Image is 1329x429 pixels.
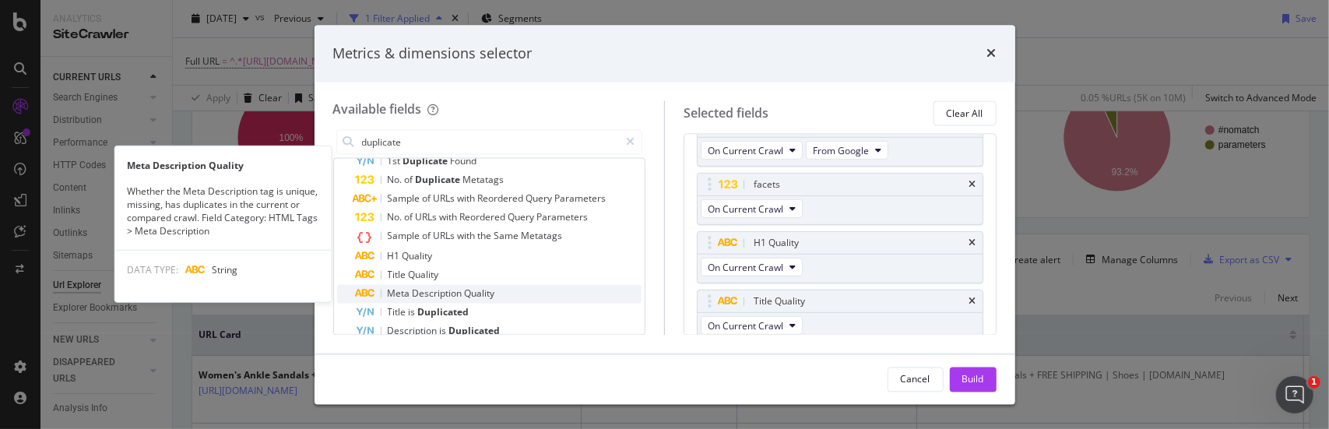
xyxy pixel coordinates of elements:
span: Parameters [555,192,606,206]
span: Query [526,192,555,206]
div: Available fields [333,101,422,118]
button: On Current Crawl [701,199,803,218]
span: is [409,306,418,319]
span: On Current Crawl [708,143,783,156]
span: Duplicate [403,155,451,168]
span: the [478,230,494,243]
span: On Current Crawl [708,260,783,273]
button: On Current Crawl [701,258,803,276]
span: with [458,230,478,243]
span: is [440,325,449,338]
span: From Google [813,143,869,156]
span: Sample [388,192,423,206]
iframe: Intercom live chat [1276,376,1313,413]
div: Whether the Meta Description tag is unique, missing, has duplicates in the current or compared cr... [114,185,331,238]
div: times [969,180,976,189]
span: Meta [388,287,413,301]
button: On Current Crawl [701,141,803,160]
div: times [987,44,997,64]
span: Duplicate [416,174,463,187]
div: No. of Visits (Logs)timesOn Current CrawlFrom Google [697,114,983,167]
span: of [423,192,434,206]
span: of [405,211,416,224]
span: Quality [403,250,433,263]
div: Metrics & dimensions selector [333,44,533,64]
span: Query [508,211,537,224]
div: Meta Description Quality [114,158,331,171]
span: Title [388,306,409,319]
span: Description [388,325,440,338]
span: Duplicated [449,325,501,338]
div: Build [962,372,984,385]
span: Metatags [463,174,505,187]
div: H1 Quality [754,235,799,251]
button: On Current Crawl [701,316,803,335]
span: Parameters [537,211,589,224]
span: Sample [388,230,423,243]
span: with [440,211,460,224]
div: Title Quality [754,294,805,309]
input: Search by field name [360,131,620,154]
div: modal [315,25,1015,404]
span: of [405,174,416,187]
div: times [969,238,976,248]
span: Description [413,287,465,301]
span: Reordered [460,211,508,224]
span: Found [451,155,477,168]
div: times [969,297,976,306]
span: No. [388,211,405,224]
button: Cancel [888,367,944,392]
span: Title [388,269,409,282]
span: Quality [409,269,439,282]
div: facets [754,177,780,192]
button: From Google [806,141,888,160]
span: URLs [434,192,458,206]
span: URLs [434,230,458,243]
span: Reordered [478,192,526,206]
button: Build [950,367,997,392]
span: Same [494,230,522,243]
div: H1 QualitytimesOn Current Crawl [697,231,983,283]
span: H1 [388,250,403,263]
button: Clear All [933,101,997,126]
div: Cancel [901,372,930,385]
span: URLs [416,211,440,224]
span: No. [388,174,405,187]
div: Selected fields [684,104,768,122]
span: Duplicated [418,306,469,319]
span: of [423,230,434,243]
div: facetstimesOn Current Crawl [697,173,983,225]
span: Quality [465,287,495,301]
span: On Current Crawl [708,202,783,215]
div: Clear All [947,107,983,120]
div: Title QualitytimesOn Current Crawl [697,290,983,342]
span: with [458,192,478,206]
span: 1st [388,155,403,168]
span: Metatags [522,230,563,243]
span: On Current Crawl [708,318,783,332]
span: 1 [1308,376,1320,389]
